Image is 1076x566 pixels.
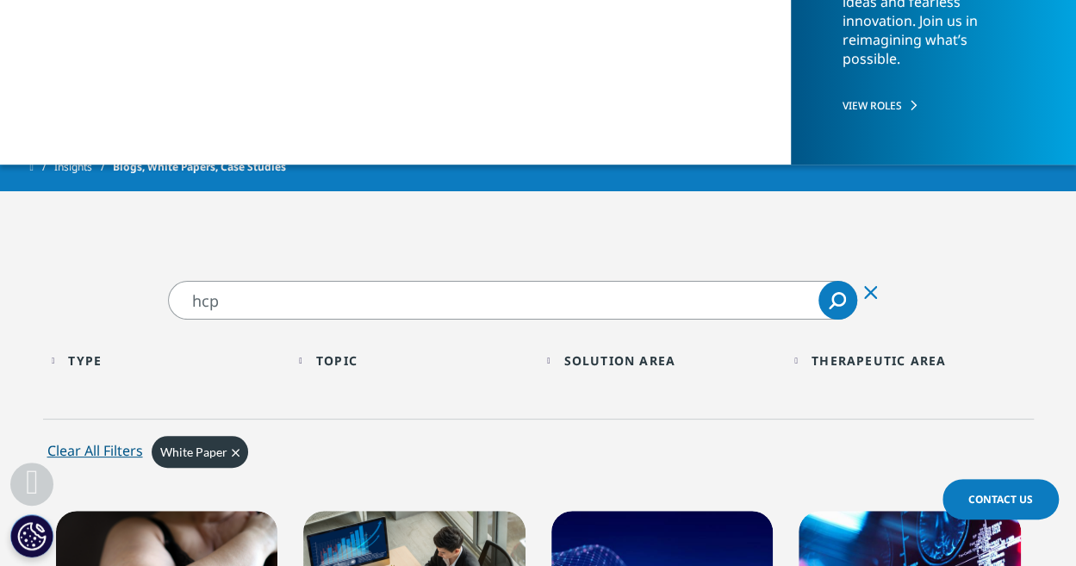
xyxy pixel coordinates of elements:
[43,432,1034,485] div: Active filters
[843,98,1026,113] a: VIEW ROLES
[316,352,358,369] div: Topic facet.
[47,440,143,461] div: Clear All Filters
[113,152,286,183] span: Blogs, White Papers, Case Studies
[812,352,946,369] div: Therapeutic Area facet.
[54,152,113,183] a: Insights
[10,514,53,557] button: Cookies Settings
[850,271,892,312] div: Clear
[864,286,877,299] svg: Clear
[168,281,857,320] input: Search
[232,449,239,457] svg: Clear
[152,436,248,468] div: Remove inclusion filter on White Paper
[68,352,102,369] div: Type facet.
[563,352,675,369] div: Solution Area facet.
[942,479,1059,519] a: Contact Us
[818,281,857,320] a: Search
[829,292,846,309] svg: Search
[968,492,1033,507] span: Contact Us
[160,445,227,459] span: White Paper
